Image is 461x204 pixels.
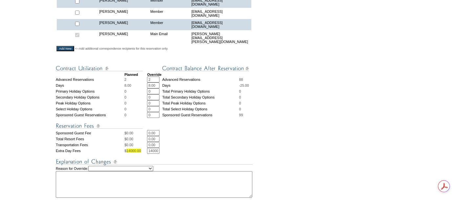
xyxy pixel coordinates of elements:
[190,8,251,19] td: [EMAIL_ADDRESS][DOMAIN_NAME]
[56,88,124,94] td: Primary Holiday Options
[239,89,241,93] span: 0
[124,142,147,148] td: $
[149,19,190,30] td: Member
[56,64,143,73] img: Contract Utilization
[56,94,124,100] td: Secondary Holiday Options
[162,106,239,112] td: Total Select Holiday Options
[124,148,147,154] td: $
[124,83,131,87] span: 8.00
[97,19,149,30] td: [PERSON_NAME]
[126,143,133,147] span: 0.00
[124,73,138,77] strong: Planned
[162,112,239,118] td: Sponsored Guest Reservations
[124,101,126,105] span: 0
[124,95,126,99] span: 0
[124,113,126,117] span: 0
[126,131,133,135] span: 0.00
[239,83,249,87] span: -25.00
[56,166,254,198] td: Reason for Override:
[75,47,168,51] span: <--Add additional correspondence recipients for this reservation only.
[147,73,161,77] strong: Override
[239,78,243,81] span: 88
[56,158,253,166] img: Explanation of Changes
[162,77,239,82] td: Advanced Reservations
[149,30,190,45] td: Main Email
[56,122,143,130] img: Reservation Fees
[162,88,239,94] td: Total Primary Holiday Options
[239,107,241,111] span: 0
[162,100,239,106] td: Total Peak Holiday Options
[56,142,124,148] td: Transportation Fees
[124,89,126,93] span: 0
[162,94,239,100] td: Total Secondary Holiday Options
[162,64,249,73] img: Contract Balance After Reservation
[56,82,124,88] td: Days
[56,100,124,106] td: Peak Holiday Options
[190,19,251,30] td: [EMAIL_ADDRESS][DOMAIN_NAME]
[124,136,147,142] td: $
[239,95,241,99] span: 0
[124,107,126,111] span: 0
[56,106,124,112] td: Select Holiday Options
[97,30,149,45] td: [PERSON_NAME]
[56,77,124,82] td: Advanced Reservations
[239,101,241,105] span: 0
[56,148,124,154] td: Extra Day Fees
[56,130,124,136] td: Sponsored Guest Fee
[56,112,124,118] td: Sponsored Guest Reservations
[56,136,124,142] td: Total Resort Fees
[149,8,190,19] td: Member
[124,78,126,81] span: 2
[124,130,147,136] td: $
[126,149,141,153] span: 14000.00
[239,113,243,117] span: 99
[97,8,149,19] td: [PERSON_NAME]
[56,46,74,51] input: Add New
[126,137,133,141] span: 0.00
[162,82,239,88] td: Days
[190,30,251,45] td: [PERSON_NAME][EMAIL_ADDRESS][PERSON_NAME][DOMAIN_NAME]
